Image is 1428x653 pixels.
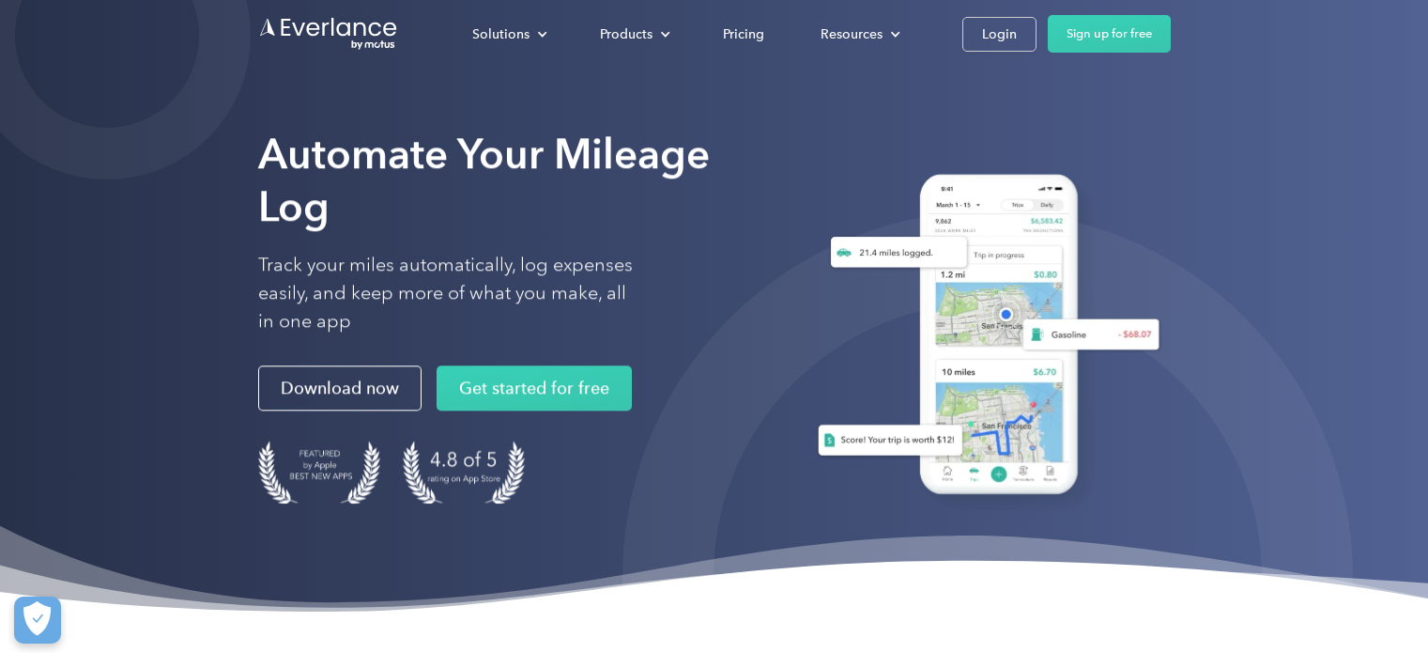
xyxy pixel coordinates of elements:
[14,597,61,644] button: Cookies Settings
[403,441,525,504] img: 4.9 out of 5 stars on the app store
[258,129,710,231] strong: Automate Your Mileage Log
[1048,15,1171,53] a: Sign up for free
[802,18,915,51] div: Resources
[795,160,1171,516] img: Everlance, mileage tracker app, expense tracking app
[258,251,634,335] p: Track your miles automatically, log expenses easily, and keep more of what you make, all in one app
[472,23,530,46] div: Solutions
[258,16,399,52] a: Go to homepage
[600,23,653,46] div: Products
[962,17,1036,52] a: Login
[453,18,562,51] div: Solutions
[982,23,1017,46] div: Login
[258,441,380,504] img: Badge for Featured by Apple Best New Apps
[821,23,883,46] div: Resources
[581,18,685,51] div: Products
[723,23,764,46] div: Pricing
[704,18,783,51] a: Pricing
[437,365,632,411] a: Get started for free
[258,365,422,411] a: Download now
